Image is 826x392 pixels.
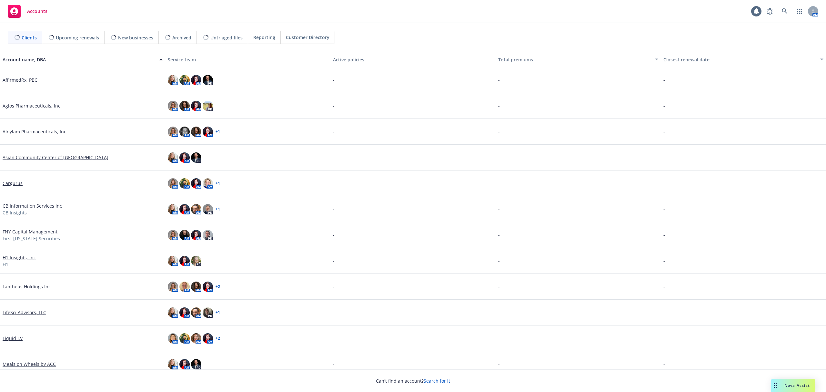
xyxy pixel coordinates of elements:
img: photo [191,204,201,214]
a: AffirmedRx, PBC [3,77,37,83]
div: Service team [168,56,328,63]
img: photo [179,256,190,266]
span: - [498,154,500,161]
a: + 2 [216,336,220,340]
span: - [663,257,665,264]
span: Nova Assist [784,383,810,388]
img: photo [203,282,213,292]
button: Active policies [330,52,496,67]
span: - [498,283,500,290]
img: photo [191,256,201,266]
img: photo [191,307,201,318]
span: - [498,361,500,367]
a: + 1 [216,130,220,134]
img: photo [203,127,213,137]
a: Meals on Wheels by ACC [3,361,56,367]
img: photo [179,230,190,240]
img: photo [168,75,178,85]
span: - [663,361,665,367]
img: photo [203,333,213,344]
div: Total premiums [498,56,651,63]
img: photo [191,359,201,369]
a: + 1 [216,181,220,185]
img: photo [191,101,201,111]
span: - [663,128,665,135]
span: - [333,361,335,367]
span: - [663,102,665,109]
img: photo [168,282,178,292]
a: Liquid I.V [3,335,23,342]
span: - [333,283,335,290]
div: Drag to move [771,379,779,392]
img: photo [191,282,201,292]
span: CB Insights [3,209,27,216]
div: Active policies [333,56,493,63]
span: - [333,180,335,187]
img: photo [168,359,178,369]
img: photo [168,256,178,266]
span: - [333,77,335,83]
img: photo [168,178,178,189]
a: + 1 [216,207,220,211]
span: - [663,283,665,290]
span: - [498,102,500,109]
a: Cargurus [3,180,23,187]
span: New businesses [118,34,153,41]
a: Lantheus Holdings Inc. [3,283,52,290]
span: Untriaged files [210,34,243,41]
span: - [663,180,665,187]
img: photo [191,333,201,344]
span: - [663,206,665,212]
img: photo [191,127,201,137]
button: Closest renewal date [661,52,826,67]
span: First [US_STATE] Securities [3,235,60,242]
a: Report a Bug [763,5,776,18]
span: Can't find an account? [376,377,450,384]
span: - [663,77,665,83]
button: Service team [165,52,330,67]
span: - [663,335,665,342]
img: photo [191,230,201,240]
div: Closest renewal date [663,56,816,63]
a: CB Information Services Inc [3,202,62,209]
a: LifeSci Advisors, LLC [3,309,46,316]
a: + 2 [216,285,220,289]
span: - [498,77,500,83]
span: - [498,180,500,187]
span: H1 [3,261,8,268]
img: photo [179,359,190,369]
img: photo [168,230,178,240]
img: photo [179,152,190,163]
span: - [333,102,335,109]
a: Agios Pharmaceuticals, Inc. [3,102,62,109]
span: - [333,128,335,135]
img: photo [168,152,178,163]
img: photo [203,204,213,214]
span: - [498,128,500,135]
a: Search for it [424,378,450,384]
span: Clients [22,34,37,41]
span: - [498,232,500,238]
img: photo [203,230,213,240]
img: photo [168,204,178,214]
a: Accounts [5,2,50,20]
img: photo [179,101,190,111]
span: - [333,257,335,264]
a: Switch app [793,5,806,18]
img: photo [179,204,190,214]
span: - [333,232,335,238]
a: Alnylam Pharmaceuticals, Inc. [3,128,67,135]
span: - [663,232,665,238]
img: photo [191,75,201,85]
img: photo [168,101,178,111]
img: photo [168,307,178,318]
a: Asian Community Center of [GEOGRAPHIC_DATA] [3,154,108,161]
span: Accounts [27,9,47,14]
img: photo [191,152,201,163]
img: photo [179,333,190,344]
img: photo [191,178,201,189]
span: Archived [172,34,191,41]
span: Reporting [253,34,275,41]
img: photo [203,307,213,318]
img: photo [168,127,178,137]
